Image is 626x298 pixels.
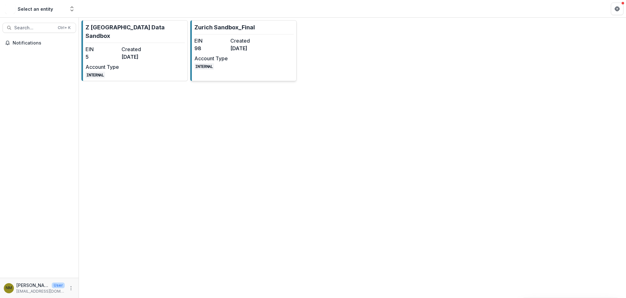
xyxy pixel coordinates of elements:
[194,63,214,70] code: INTERNAL
[230,45,264,52] dd: [DATE]
[194,45,228,52] dd: 98
[121,53,155,61] dd: [DATE]
[230,37,264,45] dt: Created
[190,20,297,81] a: Zurich Sandbox_FinalEIN98Created[DATE]Account TypeINTERNAL
[67,284,75,292] button: More
[86,45,119,53] dt: EIN
[81,20,188,81] a: Z [GEOGRAPHIC_DATA] Data SandboxEIN5Created[DATE]Account TypeINTERNAL
[6,286,12,290] div: Neha Misra
[56,24,72,31] div: Ctrl + K
[611,3,623,15] button: Get Help
[13,40,74,46] span: Notifications
[68,3,76,15] button: Open entity switcher
[14,25,54,31] span: Search...
[194,23,255,32] p: Zurich Sandbox_Final
[16,289,65,294] p: [EMAIL_ADDRESS][DOMAIN_NAME]
[3,38,76,48] button: Notifications
[86,72,105,78] code: INTERNAL
[5,4,15,14] img: Select an entity
[121,45,155,53] dt: Created
[86,63,119,71] dt: Account Type
[86,23,185,40] p: Z [GEOGRAPHIC_DATA] Data Sandbox
[86,53,119,61] dd: 5
[16,282,49,289] p: [PERSON_NAME]
[18,6,53,12] div: Select an entity
[194,55,228,62] dt: Account Type
[194,37,228,45] dt: EIN
[52,283,65,288] p: User
[3,23,76,33] button: Search...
